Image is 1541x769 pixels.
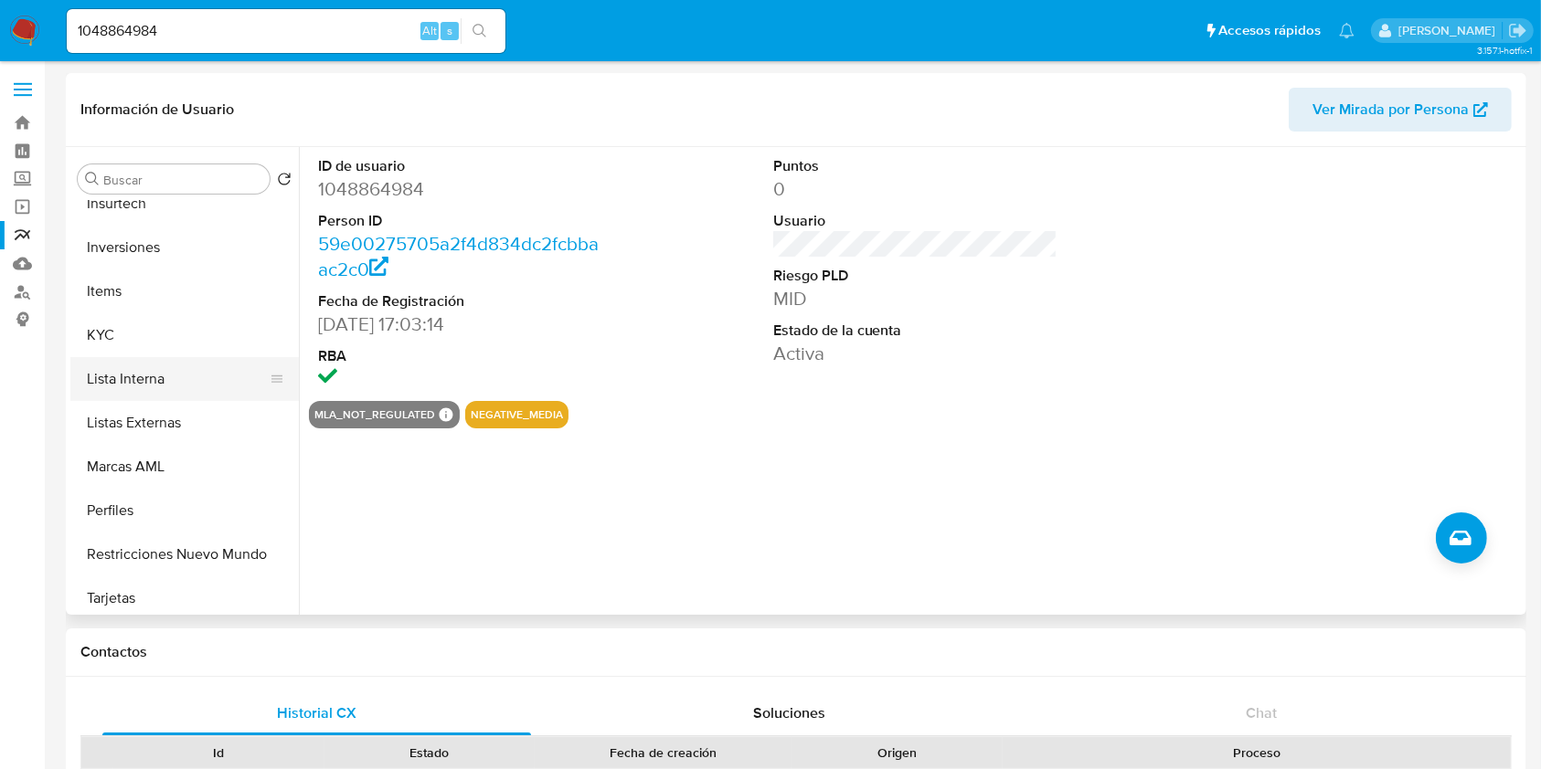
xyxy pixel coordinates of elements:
[80,100,234,119] h1: Información de Usuario
[70,357,284,401] button: Lista Interna
[773,266,1058,286] dt: Riesgo PLD
[773,156,1058,176] dt: Puntos
[318,291,603,311] dt: Fecha de Registración
[804,743,990,762] div: Origen
[70,313,299,357] button: KYC
[1246,702,1277,723] span: Chat
[70,182,299,226] button: Insurtech
[70,489,299,532] button: Perfiles
[318,311,603,337] dd: [DATE] 17:03:14
[277,172,292,192] button: Volver al orden por defecto
[1289,88,1512,132] button: Ver Mirada por Persona
[1218,21,1321,40] span: Accesos rápidos
[1015,743,1498,762] div: Proceso
[67,19,505,43] input: Buscar usuario o caso...
[70,445,299,489] button: Marcas AML
[753,702,825,723] span: Soluciones
[547,743,779,762] div: Fecha de creación
[773,341,1058,366] dd: Activa
[1313,88,1469,132] span: Ver Mirada por Persona
[1398,22,1502,39] p: eliana.eguerrero@mercadolibre.com
[773,176,1058,202] dd: 0
[70,226,299,269] button: Inversiones
[85,172,100,186] button: Buscar
[70,576,299,620] button: Tarjetas
[277,702,356,723] span: Historial CX
[70,532,299,576] button: Restricciones Nuevo Mundo
[126,743,312,762] div: Id
[80,643,1512,661] h1: Contactos
[773,321,1058,341] dt: Estado de la cuenta
[318,346,603,366] dt: RBA
[318,176,603,202] dd: 1048864984
[318,156,603,176] dt: ID de usuario
[1508,21,1527,40] a: Salir
[318,230,599,282] a: 59e00275705a2f4d834dc2fcbbaac2c0
[314,411,435,418] button: mla_not_regulated
[447,22,452,39] span: s
[773,211,1058,231] dt: Usuario
[422,22,437,39] span: Alt
[70,269,299,313] button: Items
[461,18,498,44] button: search-icon
[773,286,1058,311] dd: MID
[318,211,603,231] dt: Person ID
[471,411,563,418] button: negative_media
[70,401,299,445] button: Listas Externas
[337,743,523,762] div: Estado
[103,172,262,188] input: Buscar
[1339,23,1355,38] a: Notificaciones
